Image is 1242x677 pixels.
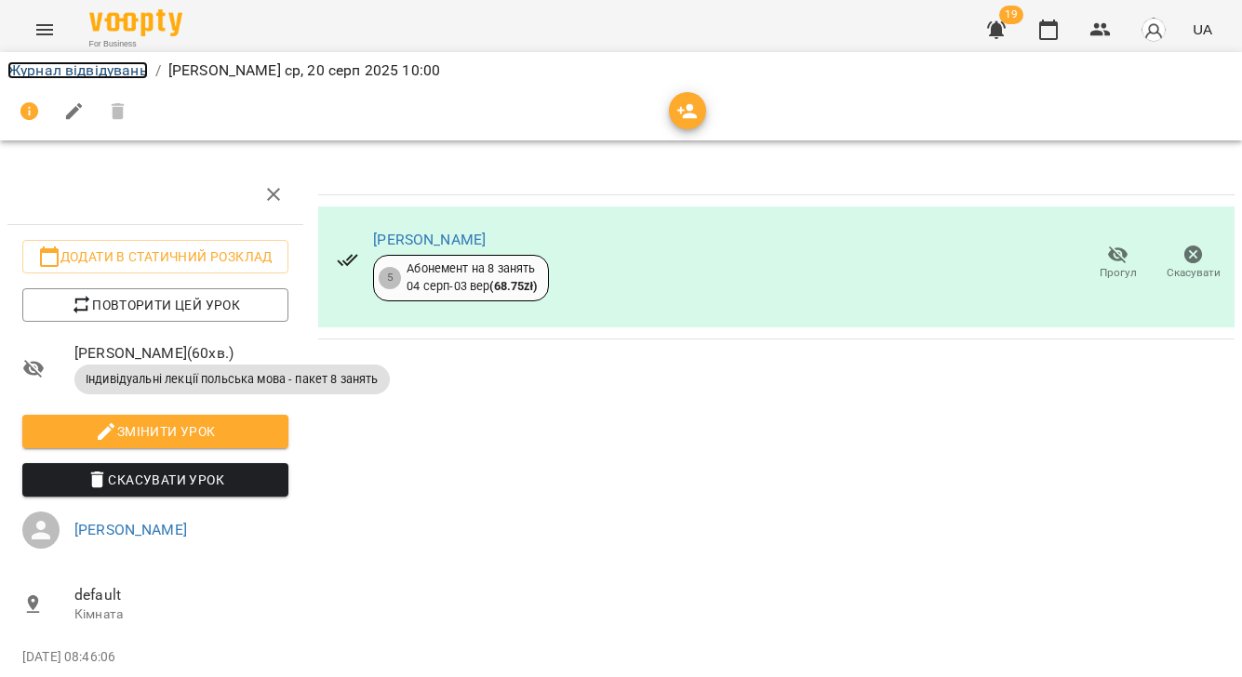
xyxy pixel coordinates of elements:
span: default [74,584,288,606]
a: Журнал відвідувань [7,61,148,79]
button: UA [1185,12,1220,46]
span: Індивідуальні лекції польська мова - пакет 8 занять [74,371,390,388]
p: Кімната [74,605,288,624]
span: 19 [999,6,1023,24]
button: Скасувати Урок [22,463,288,497]
img: Voopty Logo [89,9,182,36]
a: [PERSON_NAME] [74,521,187,538]
button: Повторити цей урок [22,288,288,322]
span: Повторити цей урок [37,294,274,316]
a: [PERSON_NAME] [373,231,486,248]
p: [PERSON_NAME] ср, 20 серп 2025 10:00 [168,60,440,82]
button: Додати в статичний розклад [22,240,288,273]
span: Скасувати [1167,265,1221,281]
img: avatar_s.png [1141,17,1167,43]
span: Прогул [1100,265,1137,281]
span: For Business [89,38,182,50]
span: Скасувати Урок [37,469,274,491]
span: [PERSON_NAME] ( 60 хв. ) [74,342,288,365]
button: Menu [22,7,67,52]
button: Прогул [1080,237,1155,289]
p: [DATE] 08:46:06 [22,648,288,667]
button: Змінити урок [22,415,288,448]
div: 5 [379,267,401,289]
span: UA [1193,20,1212,39]
b: ( 68.75 zł ) [489,279,537,293]
span: Додати в статичний розклад [37,246,274,268]
span: Змінити урок [37,420,274,443]
nav: breadcrumb [7,60,1235,82]
div: Абонемент на 8 занять 04 серп - 03 вер [407,260,537,295]
li: / [155,60,161,82]
button: Скасувати [1155,237,1231,289]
